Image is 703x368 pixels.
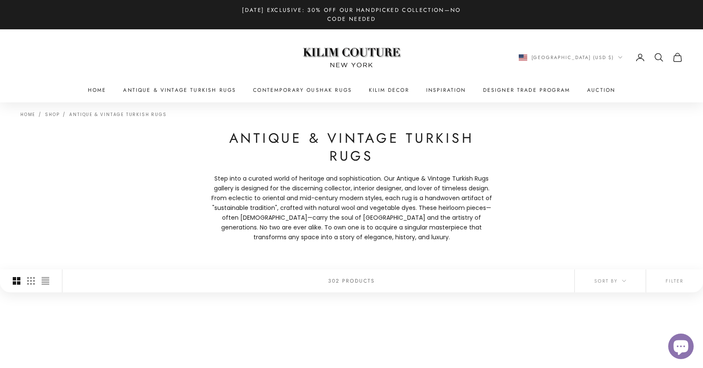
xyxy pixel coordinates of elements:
p: Step into a curated world of heritage and sophistication. Our Antique & Vintage Turkish Rugs gall... [207,174,496,243]
button: Change country or currency [519,54,623,61]
button: Sort by [575,269,646,292]
img: United States [519,54,527,61]
nav: Secondary navigation [519,52,683,62]
a: Inspiration [426,86,466,94]
a: Home [88,86,107,94]
nav: Breadcrumb [20,111,166,117]
nav: Primary navigation [20,86,683,94]
a: Home [20,111,35,118]
img: Logo of Kilim Couture New York [298,37,405,78]
h1: Antique & Vintage Turkish Rugs [207,130,496,165]
button: Switch to compact product images [42,269,49,292]
a: Designer Trade Program [483,86,571,94]
a: Contemporary Oushak Rugs [253,86,352,94]
summary: Kilim Decor [369,86,409,94]
button: Switch to larger product images [13,269,20,292]
p: 302 products [328,277,375,285]
a: Antique & Vintage Turkish Rugs [123,86,236,94]
span: [GEOGRAPHIC_DATA] (USD $) [531,54,614,61]
a: Shop [45,111,59,118]
p: [DATE] Exclusive: 30% Off Our Handpicked Collection—No Code Needed [233,6,470,24]
a: Antique & Vintage Turkish Rugs [69,111,166,118]
a: Auction [587,86,615,94]
button: Switch to smaller product images [27,269,35,292]
span: Sort by [594,277,626,285]
button: Filter [646,269,703,292]
inbox-online-store-chat: Shopify online store chat [666,334,696,361]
